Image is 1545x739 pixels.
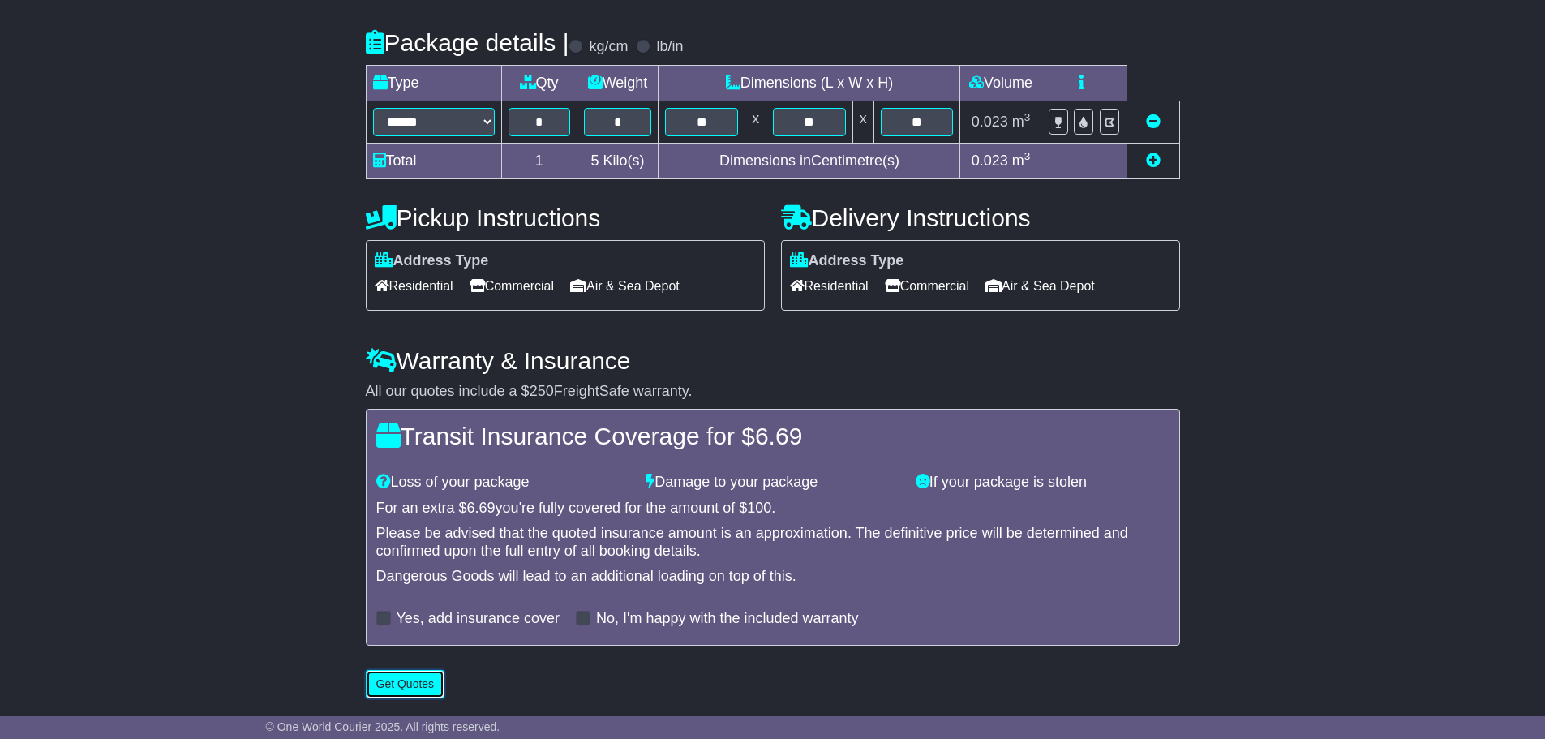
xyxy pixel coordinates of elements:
span: Air & Sea Depot [985,273,1095,299]
div: For an extra $ you're fully covered for the amount of $ . [376,500,1169,518]
div: Damage to your package [637,474,908,492]
td: Type [366,65,501,101]
span: 6.69 [467,500,496,516]
div: Loss of your package [368,474,638,492]
h4: Delivery Instructions [781,204,1180,231]
span: Air & Sea Depot [570,273,680,299]
span: m [1012,114,1031,130]
sup: 3 [1024,111,1031,123]
span: Residential [375,273,453,299]
span: 250 [530,383,554,399]
span: 0.023 [972,153,1008,169]
span: m [1012,153,1031,169]
button: Get Quotes [366,670,445,698]
div: If your package is stolen [908,474,1178,492]
span: Residential [790,273,869,299]
div: All our quotes include a $ FreightSafe warranty. [366,383,1180,401]
td: Dimensions in Centimetre(s) [659,143,960,178]
td: Qty [501,65,577,101]
td: x [745,101,766,143]
span: 0.023 [972,114,1008,130]
td: 1 [501,143,577,178]
td: Weight [577,65,659,101]
td: Dimensions (L x W x H) [659,65,960,101]
label: No, I'm happy with the included warranty [596,610,859,628]
h4: Pickup Instructions [366,204,765,231]
span: Commercial [885,273,969,299]
label: lb/in [656,38,683,56]
span: 6.69 [755,423,802,449]
span: Commercial [470,273,554,299]
label: Address Type [790,252,904,270]
span: 100 [747,500,771,516]
div: Please be advised that the quoted insurance amount is an approximation. The definitive price will... [376,525,1169,560]
sup: 3 [1024,150,1031,162]
a: Add new item [1146,153,1161,169]
span: 5 [590,153,599,169]
td: Kilo(s) [577,143,659,178]
td: Volume [960,65,1041,101]
span: © One World Courier 2025. All rights reserved. [266,720,500,733]
h4: Warranty & Insurance [366,347,1180,374]
label: Yes, add insurance cover [397,610,560,628]
h4: Transit Insurance Coverage for $ [376,423,1169,449]
label: Address Type [375,252,489,270]
label: kg/cm [589,38,628,56]
div: Dangerous Goods will lead to an additional loading on top of this. [376,568,1169,586]
a: Remove this item [1146,114,1161,130]
h4: Package details | [366,29,569,56]
td: x [852,101,873,143]
td: Total [366,143,501,178]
